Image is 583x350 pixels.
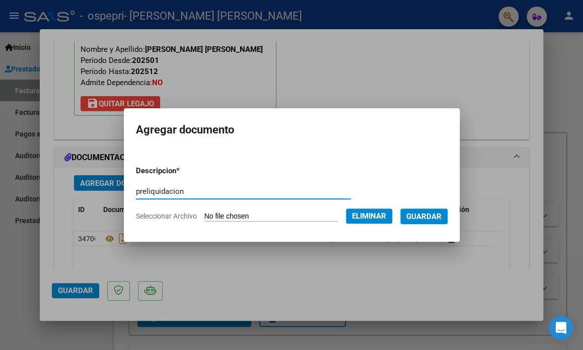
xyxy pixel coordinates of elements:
div: Open Intercom Messenger [549,316,573,340]
span: Seleccionar Archivo [136,212,197,220]
button: Guardar [400,208,448,224]
h2: Agregar documento [136,120,448,139]
button: Eliminar [346,208,392,224]
p: Descripcion [136,165,230,177]
span: Eliminar [352,212,386,221]
span: Guardar [406,212,442,221]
